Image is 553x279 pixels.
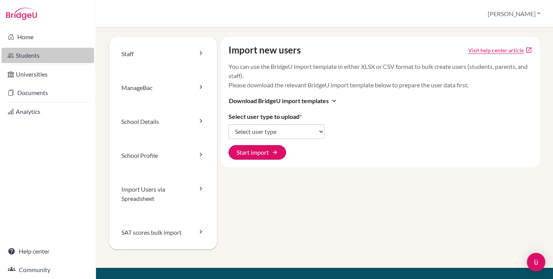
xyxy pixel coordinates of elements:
[109,216,217,249] a: SAT scores bulk import
[2,262,94,277] a: Community
[228,112,302,121] label: Select user type to upload
[2,104,94,119] a: Analytics
[109,37,217,71] a: Staff
[6,8,37,20] img: Bridge-U
[109,105,217,139] a: School Details
[229,96,329,105] span: Download BridgeU import templates
[109,172,217,216] a: Import Users via Spreadsheet
[2,29,94,45] a: Home
[468,46,524,54] a: Click to open Tracking student registration article in a new tab
[228,45,301,56] h4: Import new users
[228,96,338,106] button: Download BridgeU import templatesexpand_more
[2,244,94,259] a: Help center
[484,7,544,21] button: [PERSON_NAME]
[109,139,217,172] a: School Profile
[228,62,533,90] p: You can use the BridgeU import template in either XLSX or CSV format to bulk create users (studen...
[527,253,545,271] div: Open Intercom Messenger
[525,47,532,53] a: open_in_new
[272,149,278,155] span: arrow_forward
[330,97,338,105] i: expand_more
[228,145,286,160] button: Start import
[2,85,94,100] a: Documents
[2,48,94,63] a: Students
[2,67,94,82] a: Universities
[109,71,217,105] a: ManageBac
